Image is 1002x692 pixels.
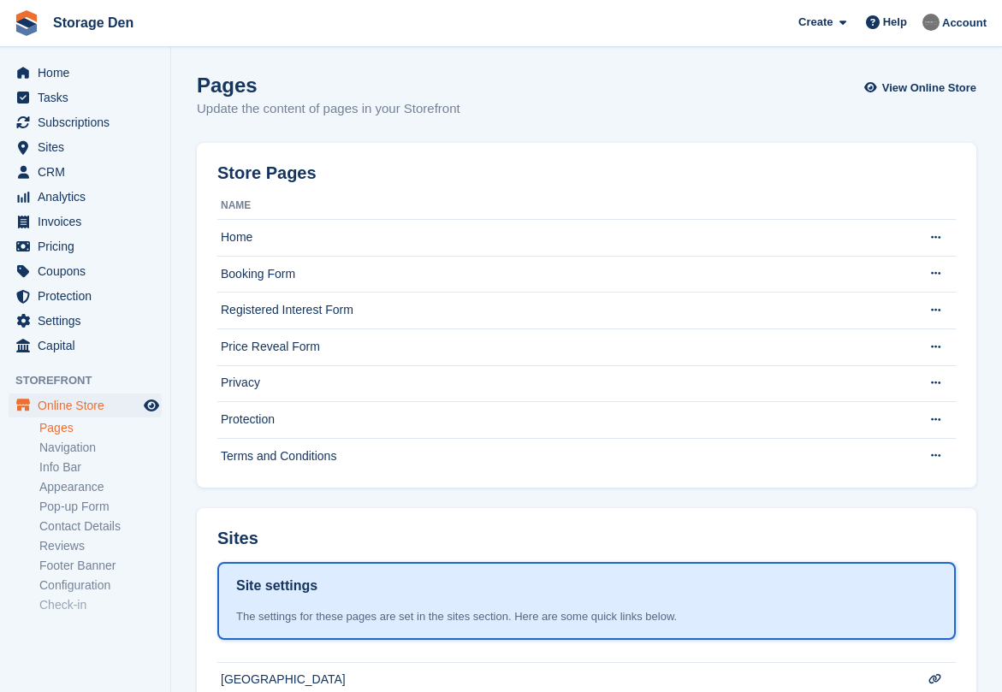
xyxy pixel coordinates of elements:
a: Pop-up Form [39,499,162,515]
a: Navigation [39,440,162,456]
a: menu [9,284,162,308]
span: Help [883,14,907,31]
a: menu [9,61,162,85]
span: Account [942,15,987,32]
a: Check-in [39,597,162,613]
h2: Sites [217,529,258,548]
span: Coupons [38,259,140,283]
span: View Online Store [882,80,976,97]
td: Booking Form [217,256,919,293]
a: menu [9,86,162,109]
a: Footer Banner [39,558,162,574]
a: Reviews [39,538,162,554]
a: menu [9,309,162,333]
div: The settings for these pages are set in the sites section. Here are some quick links below. [236,608,937,625]
span: CRM [38,160,140,184]
a: menu [9,393,162,417]
a: menu [9,135,162,159]
td: Registered Interest Form [217,293,919,329]
a: menu [9,234,162,258]
span: Home [38,61,140,85]
th: Name [217,192,919,220]
img: Brian Barbour [922,14,940,31]
span: Sites [38,135,140,159]
td: Privacy [217,365,919,402]
a: Appearance [39,479,162,495]
a: menu [9,185,162,209]
span: Capital [38,334,140,358]
span: Online Store [38,393,140,417]
span: Protection [38,284,140,308]
h2: Store Pages [217,163,317,183]
span: Analytics [38,185,140,209]
a: Pages [39,420,162,436]
td: Protection [217,402,919,439]
a: Preview store [141,395,162,416]
a: menu [9,160,162,184]
h1: Pages [197,74,460,97]
h1: Site settings [236,576,317,596]
td: Home [217,220,919,257]
td: Terms and Conditions [217,438,919,474]
span: Create [798,14,833,31]
span: Tasks [38,86,140,109]
a: Configuration [39,577,162,594]
span: Subscriptions [38,110,140,134]
a: Storage Den [46,9,140,37]
span: Pricing [38,234,140,258]
a: Contact Details [39,518,162,535]
span: Settings [38,309,140,333]
a: Info Bar [39,459,162,476]
span: Invoices [38,210,140,234]
a: View Online Store [869,74,976,102]
a: menu [9,334,162,358]
img: stora-icon-8386f47178a22dfd0bd8f6a31ec36ba5ce8667c1dd55bd0f319d3a0aa187defe.svg [14,10,39,36]
td: Price Reveal Form [217,328,919,365]
p: Update the content of pages in your Storefront [197,99,460,119]
a: menu [9,110,162,134]
a: menu [9,210,162,234]
a: menu [9,259,162,283]
span: Storefront [15,372,170,389]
